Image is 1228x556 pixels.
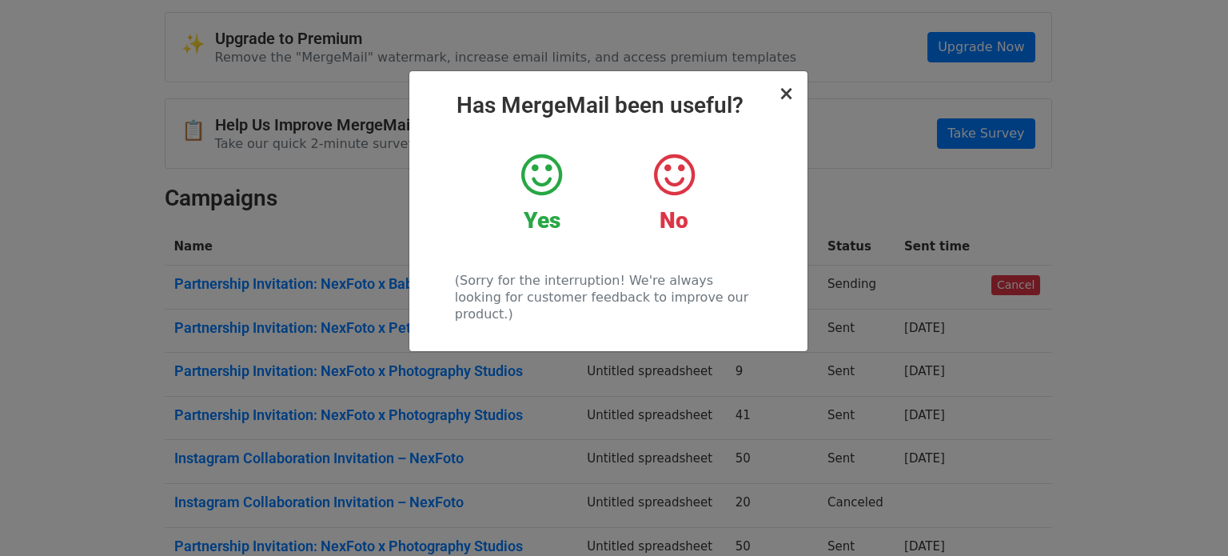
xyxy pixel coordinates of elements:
[778,84,794,103] button: Close
[524,207,560,234] strong: Yes
[455,272,761,322] p: (Sorry for the interruption! We're always looking for customer feedback to improve our product.)
[422,92,795,119] h2: Has MergeMail been useful?
[620,151,728,234] a: No
[778,82,794,105] span: ×
[660,207,688,234] strong: No
[488,151,596,234] a: Yes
